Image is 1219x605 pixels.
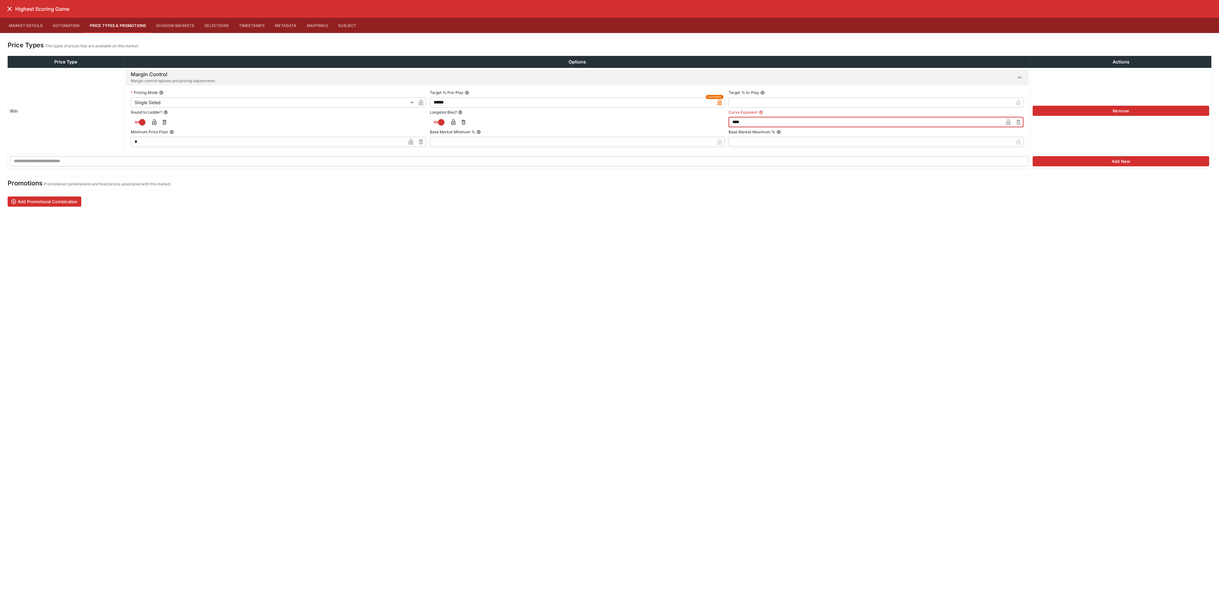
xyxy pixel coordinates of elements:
[131,78,215,84] span: Margin control options and pricing adjustments
[131,129,168,135] p: Minimum Price Floor
[124,56,1031,68] th: Options
[8,179,43,187] h4: Promotions
[131,97,416,108] div: Single Sided
[170,130,174,134] button: Minimum Price Floor
[333,18,362,33] button: Subject
[8,41,44,49] h4: Price Types
[234,18,270,33] button: Timestamps
[302,18,333,33] button: Mappings
[8,68,124,154] td: Win
[776,130,781,134] button: Base Market Maximum %
[759,110,763,115] button: Curve Exponent
[4,18,48,33] button: Market Details
[131,71,215,78] h6: Margin Control
[430,110,457,115] p: Longshot Bias?
[458,110,463,115] button: Longshot Bias?
[1031,56,1211,68] th: Actions
[8,196,81,207] button: Add Promotional Combination
[131,90,158,95] p: Pricing Mode
[159,90,163,95] button: Pricing Mode
[44,181,171,187] p: Promotional combinations and fixed prices associated with this market.
[4,3,15,15] button: close
[729,129,775,135] p: Base Market Maximum %
[270,18,302,33] button: Metadata
[729,90,759,95] p: Target % In-Play
[45,43,139,49] p: The types of prices that are available on this market.
[163,110,168,115] button: Round to Ladder?
[48,18,85,33] button: Automation
[430,90,463,95] p: Target % Pre-Play
[85,18,151,33] button: Price Types & Promotions
[476,130,481,134] button: Base Market Minimum %
[131,110,162,115] p: Round to Ladder?
[199,18,234,33] button: Selections
[708,95,722,99] span: Overridden
[430,129,475,135] p: Base Market Minimum %
[126,70,1029,85] button: Margin Control Margin control options and pricing adjustments
[729,110,757,115] p: Curve Exponent
[1033,156,1209,166] button: Add New
[1033,106,1209,116] button: Remove
[151,18,199,33] button: Shadow Markets
[15,6,69,12] h6: Highest Scoring Game
[465,90,469,95] button: Target % Pre-Play
[760,90,765,95] button: Target % In-Play
[8,56,124,68] th: Price Type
